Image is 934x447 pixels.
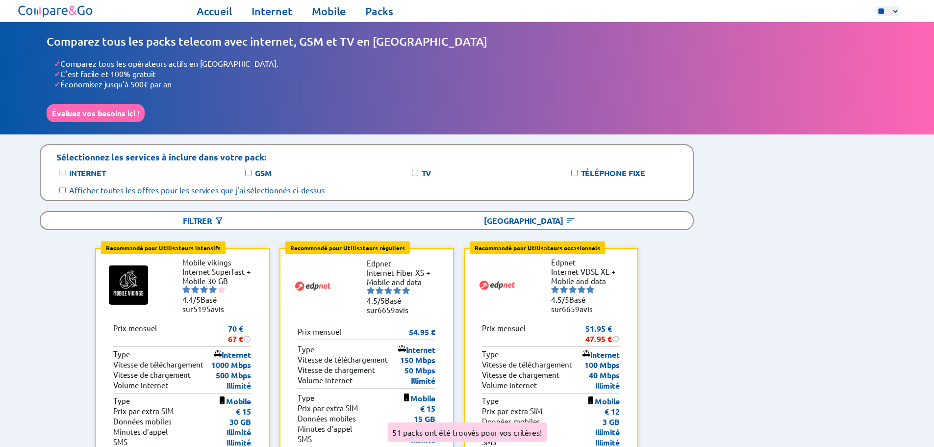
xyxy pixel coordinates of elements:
img: starnr3 [569,286,577,293]
img: icon of mobile [218,396,226,404]
a: Accueil [197,4,232,18]
img: icon of internet [582,350,590,358]
span: 5195 [193,304,211,314]
img: starnr2 [376,287,383,294]
p: Illimité [595,380,620,391]
p: 150 Mbps [400,355,435,365]
p: 40 Mbps [589,370,620,380]
div: [GEOGRAPHIC_DATA] [367,212,693,229]
img: starnr5 [586,286,594,293]
img: information [243,335,251,343]
p: Illimité [595,427,620,437]
span: 4.4/5 [182,295,201,304]
img: icon of mobile [403,394,410,401]
img: icon of mobile [587,396,595,404]
p: Volume internet [482,380,537,391]
span: ✓ [54,58,60,69]
div: 51 packs ont été trouvés pour vos critères! [387,422,547,442]
img: starnr4 [393,287,401,294]
img: starnr2 [560,286,568,293]
p: 30 GB [229,417,251,427]
p: Vitesse de télé­chargement [482,360,572,370]
p: Prix par extra SIM [298,403,358,414]
p: 500 Mbps [216,370,251,380]
img: Button open the sorting menu [566,216,576,226]
img: Logo of Edpnet [478,265,517,305]
p: Vitesse de chargement [298,365,375,375]
p: Vitesse de chargement [113,370,191,380]
p: Prix par extra SIM [113,406,174,417]
p: 54.95 € [409,327,435,337]
div: 47.95 € [585,334,620,344]
label: Téléphone fixe [581,168,645,178]
p: Données mobiles [113,417,172,427]
li: Edpnet [367,259,440,268]
p: 50 Mbps [404,365,435,375]
p: € 15 [236,406,251,417]
p: Type [482,396,499,406]
li: Edpnet [551,258,625,267]
span: 6659 [562,304,580,314]
p: Vitesse de télé­chargement [113,360,203,370]
s: 51.95 € [585,323,612,334]
li: Internet Fiber XS + Mobile and data [367,268,440,287]
p: Volume internet [298,375,353,386]
img: Logo of Edpnet [293,266,332,306]
span: 6659 [378,305,395,315]
p: SMS [298,434,312,445]
li: Basé sur avis [182,295,256,314]
img: Logo of Mobile vikings [109,265,148,305]
div: 67 € [228,334,251,344]
img: icon of internet [398,345,406,353]
p: Type [113,396,130,406]
p: 100 Mbps [584,360,620,370]
span: ✓ [54,79,60,89]
p: Prix mensuel [298,327,341,337]
img: starnr1 [551,286,559,293]
img: information [612,335,620,343]
img: starnr1 [367,287,375,294]
p: Données mobiles [298,414,356,424]
p: Sélectionnez les services à inclure dans votre pack: [56,151,266,162]
p: Mobile [587,396,620,406]
img: starnr3 [384,287,392,294]
p: 3 GB [603,417,620,427]
li: Basé sur avis [551,295,625,314]
p: Illimité [411,375,435,386]
a: Mobile [312,4,346,18]
button: Évaluez vos besoins ici ! [47,104,145,122]
p: Type [298,393,314,403]
p: Internet [398,344,435,355]
span: ✓ [54,69,60,79]
img: starnr5 [218,286,226,293]
img: Button open the filtering menu [214,216,224,226]
span: 4.5/5 [551,295,569,304]
span: 4.5/5 [367,296,385,305]
p: € 15 [420,403,435,414]
s: 70 € [228,323,243,334]
p: Mobile [403,393,435,403]
p: Illimité [227,427,251,437]
p: Volume internet [113,380,168,391]
div: Filtrer [41,212,367,229]
p: Internet [214,349,251,360]
li: Basé sur avis [367,296,440,315]
li: Mobile vikings [182,258,256,267]
label: Internet [69,168,105,178]
p: Minutes d'appel [298,424,352,434]
li: Internet Superfast + Mobile 30 GB [182,267,256,286]
p: Illimité [227,380,251,391]
li: Comparez tous les opérateurs actifs en [GEOGRAPHIC_DATA]. [54,58,887,69]
img: starnr4 [209,286,217,293]
p: 1000 Mbps [211,360,251,370]
b: Recommandé pour Utilisateurs occasionnels [475,244,600,252]
p: Prix par extra SIM [482,406,542,417]
b: Recommandé pour Utilisateurs réguliers [290,244,405,252]
p: Type [113,349,130,360]
li: Internet VDSL XL + Mobile and data [551,267,625,286]
p: Type [482,349,499,360]
a: Internet [252,4,292,18]
img: starnr4 [578,286,585,293]
p: Mobile [218,396,251,406]
p: Minutes d'appel [113,427,168,437]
